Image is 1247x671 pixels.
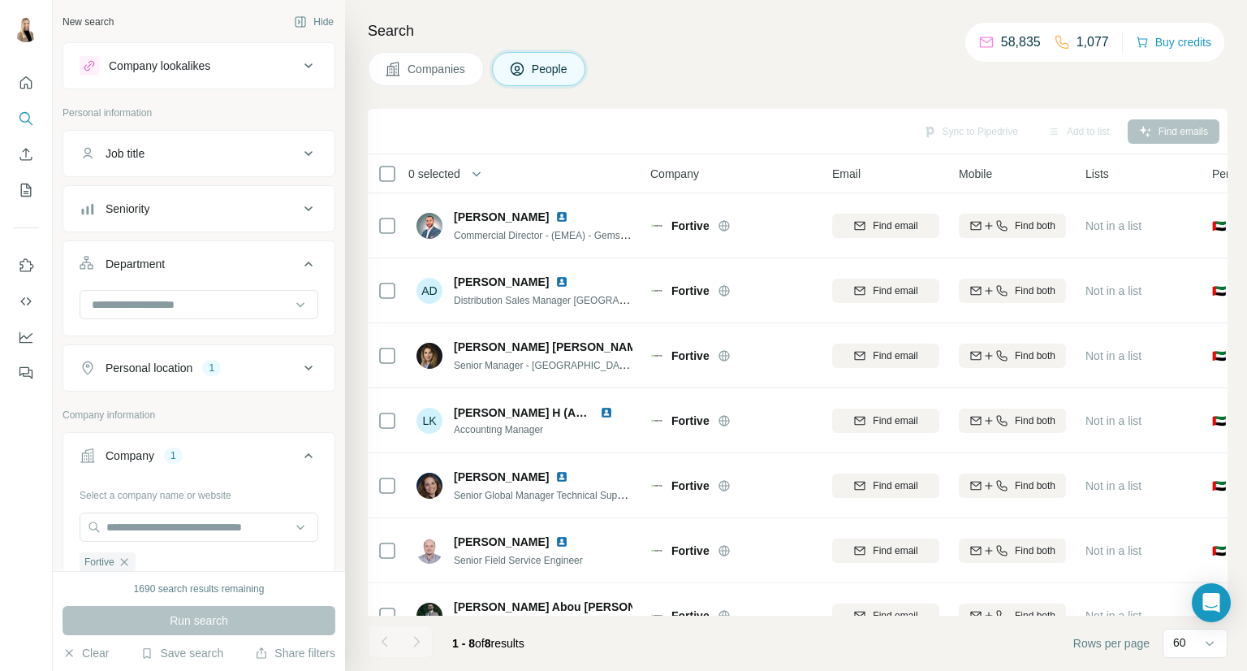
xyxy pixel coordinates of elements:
p: Personal information [63,106,335,120]
button: Share filters [255,645,335,661]
img: Logo of Fortive [650,284,663,297]
span: Find email [873,219,917,233]
button: Clear [63,645,109,661]
button: Find email [832,409,939,433]
img: LinkedIn logo [555,275,568,288]
div: LK [416,408,442,434]
span: of [475,637,485,650]
span: Accounting Manager [454,422,632,437]
button: Department [63,245,334,290]
p: 60 [1173,634,1186,651]
div: Company [106,448,154,464]
img: Logo of Fortive [650,609,663,622]
span: Commercial Director - (EMEA) - Gems-Setra [454,228,646,241]
button: My lists [13,175,39,205]
span: 🇦🇪 [1212,348,1226,364]
button: Find both [959,539,1066,563]
span: Find both [1015,413,1055,428]
span: [PERSON_NAME] H (ACA,CPA-[GEOGRAPHIC_DATA]) [454,406,748,419]
span: 🇦🇪 [1212,218,1226,234]
img: Avatar [416,538,442,564]
span: Senior Field Service Engineer [454,555,583,566]
img: Avatar [416,213,442,239]
img: Avatar [416,473,442,499]
div: Select a company name or website [80,482,318,503]
span: Fortive [671,478,710,494]
span: Fortive [671,543,710,559]
span: results [452,637,524,650]
span: Fortive [671,348,710,364]
span: Find both [1015,219,1055,233]
span: Find both [1015,608,1055,623]
img: Avatar [416,343,442,369]
div: AD [416,278,442,304]
span: Company [650,166,699,182]
button: Buy credits [1136,31,1211,54]
span: Rows per page [1073,635,1150,652]
span: Fortive [671,218,710,234]
button: Find both [959,604,1066,628]
button: Quick start [13,68,39,97]
span: Not in a list [1085,349,1141,362]
img: Logo of Fortive [650,349,663,362]
span: [PERSON_NAME] [454,469,549,485]
button: Find email [832,604,939,628]
span: [PERSON_NAME] [454,274,549,290]
p: 1,077 [1077,32,1109,52]
div: Open Intercom Messenger [1192,583,1231,622]
div: Personal location [106,360,192,376]
span: Find both [1015,478,1055,493]
span: Lists [1085,166,1109,182]
button: Find both [959,409,1066,433]
button: Find email [832,474,939,498]
span: Fortive [671,283,710,299]
p: Company information [63,408,335,422]
span: Not in a list [1085,414,1141,427]
span: Not in a list [1085,479,1141,492]
span: Email [832,166,861,182]
button: Seniority [63,189,334,228]
img: LinkedIn logo [555,210,568,223]
button: Hide [283,10,345,34]
span: Senior Manager - [GEOGRAPHIC_DATA] [454,358,633,371]
span: Mobile [959,166,992,182]
img: Logo of Fortive [650,219,663,232]
span: [PERSON_NAME] [PERSON_NAME] [454,339,648,355]
div: Company lookalikes [109,58,210,74]
span: Not in a list [1085,544,1141,557]
span: Find email [873,284,917,298]
img: LinkedIn logo [600,406,613,419]
button: Find email [832,214,939,238]
button: Find email [832,344,939,368]
span: 8 [485,637,491,650]
button: Feedback [13,358,39,387]
span: 1 - 8 [452,637,475,650]
button: Save search [140,645,223,661]
span: Not in a list [1085,609,1141,622]
button: Personal location1 [63,348,334,387]
div: 1690 search results remaining [134,582,265,596]
span: Find both [1015,348,1055,363]
button: Search [13,104,39,133]
span: Find email [873,608,917,623]
img: LinkedIn logo [555,470,568,483]
button: Company lookalikes [63,46,334,85]
span: 🇦🇪 [1212,478,1226,494]
span: 🇦🇪 [1212,543,1226,559]
p: 58,835 [1001,32,1041,52]
span: Companies [408,61,467,77]
div: Seniority [106,201,149,217]
button: Company1 [63,436,334,482]
div: New search [63,15,114,29]
img: Logo of Fortive [650,414,663,427]
button: Find both [959,474,1066,498]
span: Distribution Sales Manager [GEOGRAPHIC_DATA] ,[GEOGRAPHIC_DATA] & CIS [454,293,810,306]
span: Fortive [671,608,710,624]
img: Logo of Fortive [650,479,663,492]
img: Logo of Fortive [650,544,663,557]
button: Find email [832,279,939,303]
button: Job title [63,134,334,173]
span: Find email [873,478,917,493]
button: Find both [959,214,1066,238]
span: 🇦🇪 [1212,283,1226,299]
